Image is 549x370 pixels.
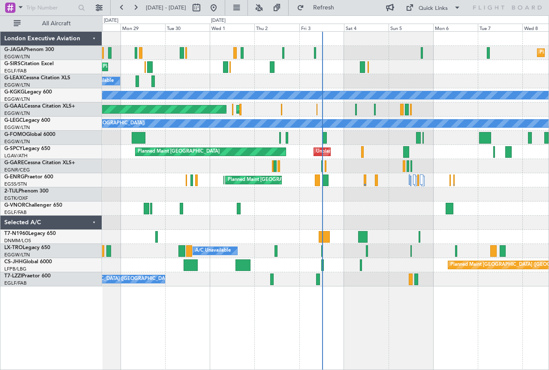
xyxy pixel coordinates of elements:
div: Sat 4 [344,24,389,31]
div: [DATE] [211,17,226,24]
a: EGTK/OXF [4,195,28,202]
div: Tue 30 [165,24,210,31]
a: EGGW/LTN [4,82,30,88]
div: Planned Maint [GEOGRAPHIC_DATA] [138,145,220,158]
a: EGLF/FAB [4,209,27,216]
a: 2-TIJLPhenom 300 [4,189,48,194]
button: All Aircraft [9,17,93,30]
a: G-LEAXCessna Citation XLS [4,75,70,81]
span: T7-LZZI [4,274,22,279]
a: EGSS/STN [4,181,27,187]
div: Quick Links [419,4,448,13]
span: All Aircraft [22,21,90,27]
a: EGGW/LTN [4,110,30,117]
button: Refresh [293,1,344,15]
div: A/C Unavailable [195,244,231,257]
a: G-VNORChallenger 650 [4,203,62,208]
span: G-SIRS [4,61,21,66]
div: Fri 3 [299,24,344,31]
span: G-FOMO [4,132,26,137]
span: 2-TIJL [4,189,18,194]
a: LX-TROLegacy 650 [4,245,50,250]
div: Sun 5 [389,24,433,31]
a: EGNR/CEG [4,167,30,173]
span: G-GAAL [4,104,24,109]
input: Trip Number [26,1,75,14]
a: G-KGKGLegacy 600 [4,90,52,95]
a: G-GAALCessna Citation XLS+ [4,104,75,109]
div: [DATE] [104,17,118,24]
a: EGLF/FAB [4,68,27,74]
a: EGGW/LTN [4,124,30,131]
div: Thu 2 [254,24,299,31]
button: Quick Links [401,1,465,15]
a: LGAV/ATH [4,153,27,159]
div: Planned Maint [GEOGRAPHIC_DATA] ([GEOGRAPHIC_DATA]) [228,174,363,187]
span: T7-N1960 [4,231,28,236]
div: Wed 1 [210,24,254,31]
div: Unplanned Maint [GEOGRAPHIC_DATA] [316,145,404,158]
div: Mon 29 [121,24,165,31]
a: T7-LZZIPraetor 600 [4,274,51,279]
a: EGGW/LTN [4,252,30,258]
a: EGGW/LTN [4,54,30,60]
span: G-JAGA [4,47,24,52]
a: T7-N1960Legacy 650 [4,231,56,236]
a: EGGW/LTN [4,96,30,102]
a: LFPB/LBG [4,266,27,272]
span: [DATE] - [DATE] [146,4,186,12]
a: EGGW/LTN [4,138,30,145]
span: G-GARE [4,160,24,165]
div: A/C Unavailable [GEOGRAPHIC_DATA] ([GEOGRAPHIC_DATA]) [33,273,173,286]
span: G-KGKG [4,90,24,95]
span: G-LEGC [4,118,23,123]
a: G-FOMOGlobal 6000 [4,132,55,137]
a: G-SIRSCitation Excel [4,61,54,66]
span: G-VNOR [4,203,25,208]
div: Planned Maint [GEOGRAPHIC_DATA] ([GEOGRAPHIC_DATA]) [103,60,238,73]
div: Mon 6 [433,24,478,31]
a: G-ENRGPraetor 600 [4,174,53,180]
span: CS-JHH [4,259,23,265]
a: EGLF/FAB [4,280,27,286]
a: G-SPCYLegacy 650 [4,146,50,151]
span: G-LEAX [4,75,23,81]
span: G-SPCY [4,146,23,151]
div: Tue 7 [478,24,522,31]
span: LX-TRO [4,245,23,250]
span: G-ENRG [4,174,24,180]
a: G-JAGAPhenom 300 [4,47,54,52]
a: G-LEGCLegacy 600 [4,118,50,123]
a: DNMM/LOS [4,238,31,244]
span: Refresh [306,5,342,11]
a: G-GARECessna Citation XLS+ [4,160,75,165]
a: CS-JHHGlobal 6000 [4,259,52,265]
